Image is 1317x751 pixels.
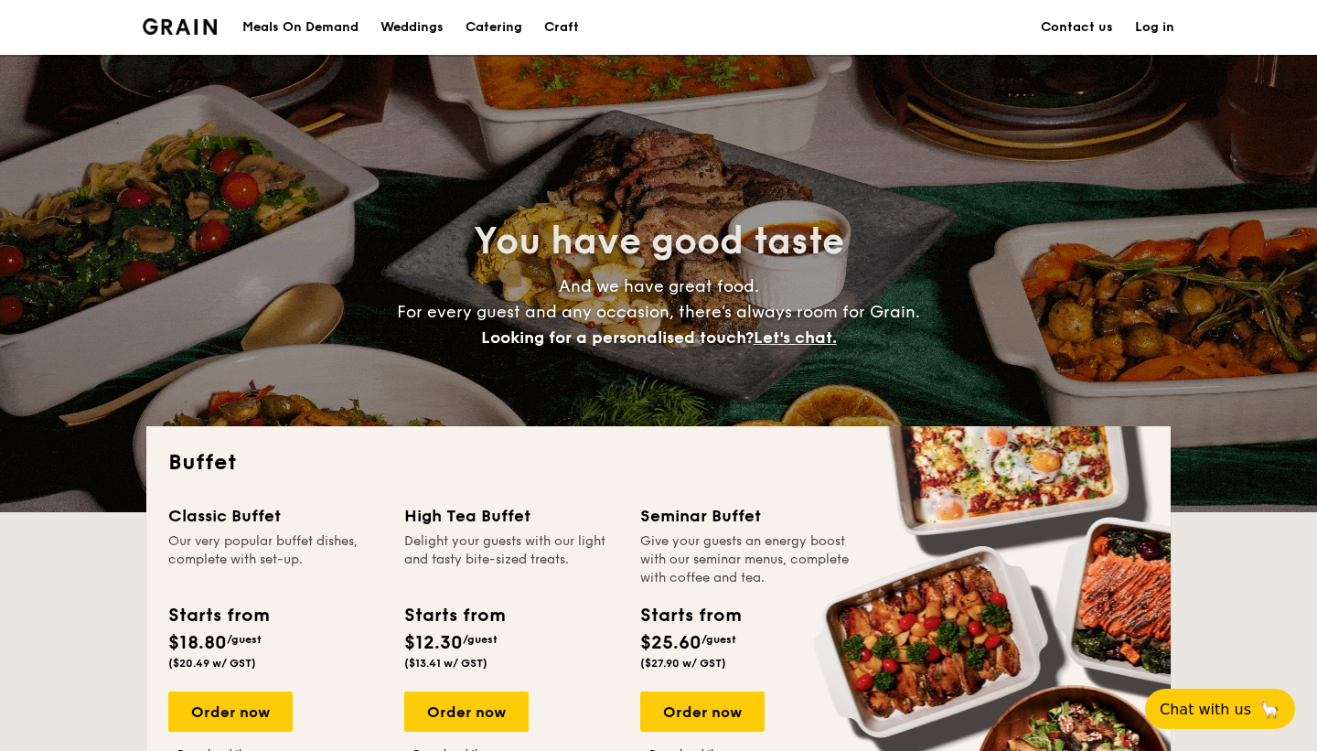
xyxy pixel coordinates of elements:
div: Seminar Buffet [640,503,854,529]
div: Our very popular buffet dishes, complete with set-up. [168,532,382,587]
a: Logotype [143,18,217,35]
span: /guest [463,633,498,646]
img: Grain [143,18,217,35]
span: Chat with us [1160,701,1251,718]
span: ($20.49 w/ GST) [168,657,256,670]
div: Give your guests an energy boost with our seminar menus, complete with coffee and tea. [640,532,854,587]
div: Order now [168,692,293,732]
div: Delight your guests with our light and tasty bite-sized treats. [404,532,618,587]
span: Looking for a personalised touch? [481,327,754,348]
span: $18.80 [168,632,227,654]
span: ($13.41 w/ GST) [404,657,487,670]
div: Classic Buffet [168,503,382,529]
span: And we have great food. For every guest and any occasion, there’s always room for Grain. [397,276,920,348]
span: Let's chat. [754,327,837,348]
h2: Buffet [168,448,1149,477]
span: /guest [701,633,736,646]
span: ($27.90 w/ GST) [640,657,726,670]
span: You have good taste [474,220,844,263]
span: $12.30 [404,632,463,654]
div: Starts from [404,602,504,629]
button: Chat with us🦙 [1145,689,1295,729]
span: 🦙 [1258,699,1280,720]
div: Starts from [640,602,740,629]
div: Order now [640,692,765,732]
span: $25.60 [640,632,701,654]
div: High Tea Buffet [404,503,618,529]
div: Starts from [168,602,268,629]
div: Order now [404,692,529,732]
span: /guest [227,633,262,646]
